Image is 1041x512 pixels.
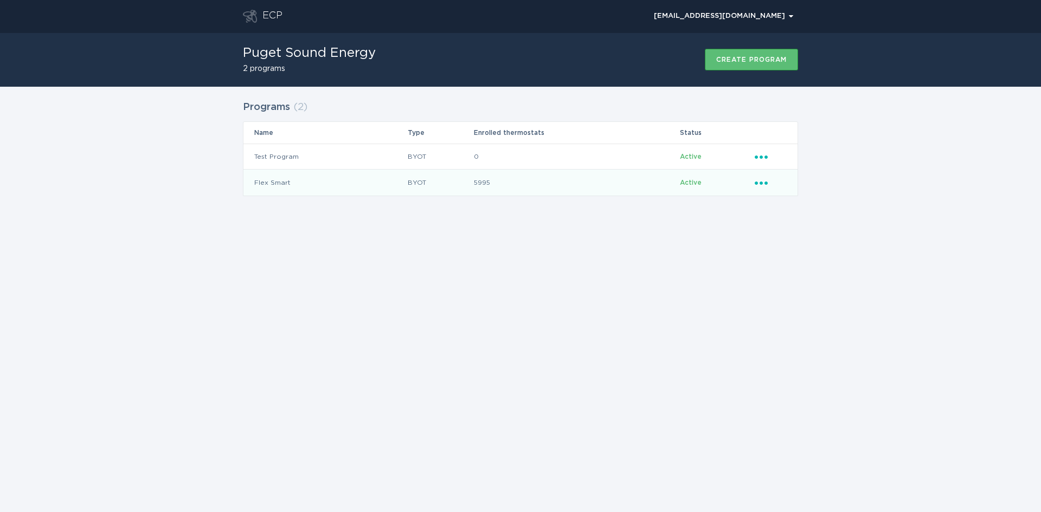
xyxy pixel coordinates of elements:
th: Name [243,122,407,144]
td: 0 [473,144,680,170]
span: Active [680,153,702,160]
th: Status [679,122,754,144]
td: BYOT [407,144,473,170]
div: Popover menu [755,177,787,189]
div: Popover menu [755,151,787,163]
h1: Puget Sound Energy [243,47,376,60]
span: ( 2 ) [293,102,307,112]
span: Active [680,179,702,186]
th: Enrolled thermostats [473,122,680,144]
h2: Programs [243,98,290,117]
div: Create program [716,56,787,63]
button: Create program [705,49,798,70]
td: Flex Smart [243,170,407,196]
h2: 2 programs [243,65,376,73]
td: 5995 [473,170,680,196]
button: Go to dashboard [243,10,257,23]
tr: Table Headers [243,122,798,144]
div: ECP [262,10,282,23]
button: Open user account details [649,8,798,24]
div: [EMAIL_ADDRESS][DOMAIN_NAME] [654,13,793,20]
td: BYOT [407,170,473,196]
tr: 5f1247f2c0434ff9aaaf0393365fb9fe [243,170,798,196]
td: Test Program [243,144,407,170]
div: Popover menu [649,8,798,24]
th: Type [407,122,473,144]
tr: 99594c4f6ff24edb8ece91689c11225c [243,144,798,170]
